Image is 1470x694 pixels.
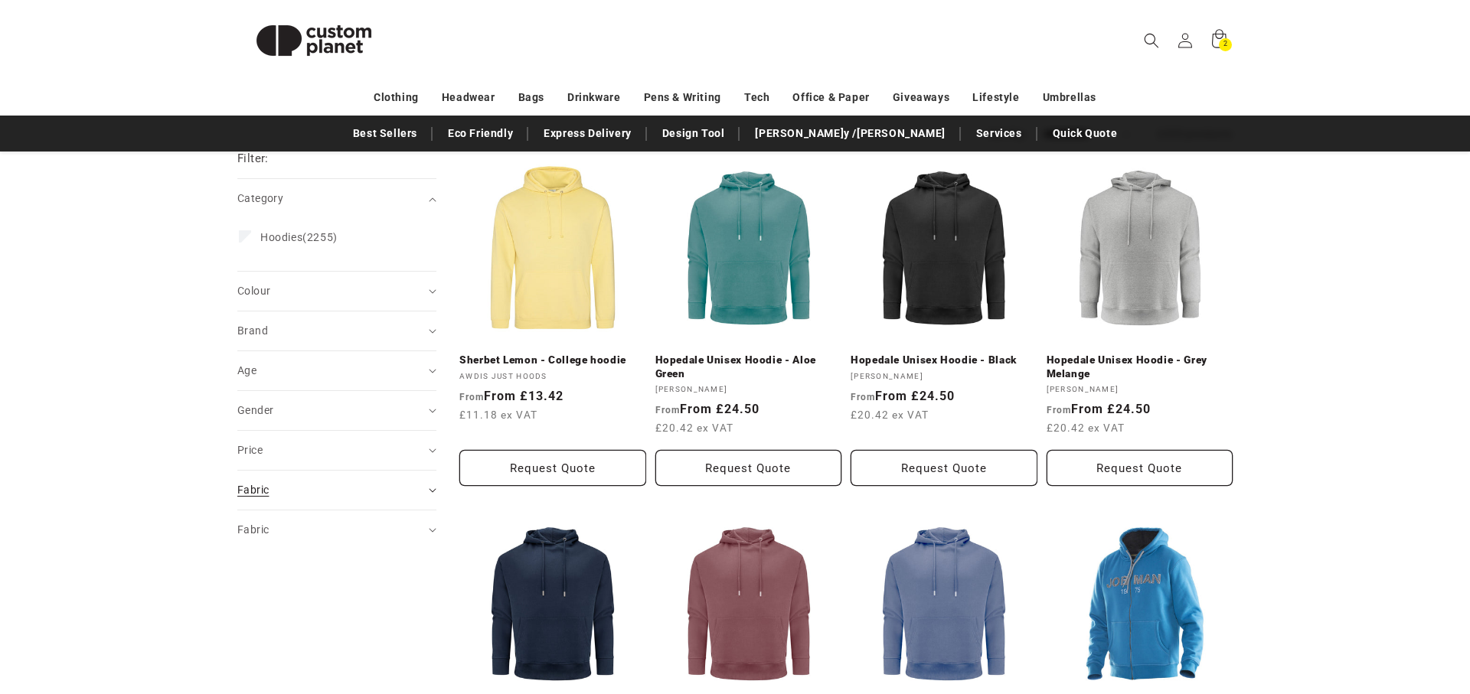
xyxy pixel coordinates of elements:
[442,84,495,111] a: Headwear
[237,272,436,311] summary: Colour (0 selected)
[459,354,646,367] a: Sherbet Lemon - College hoodie
[1207,529,1470,694] iframe: Chat Widget
[237,391,436,430] summary: Gender (0 selected)
[237,523,269,536] span: Fabric
[518,84,544,111] a: Bags
[237,404,273,416] span: Gender
[972,84,1019,111] a: Lifestyle
[1045,120,1125,147] a: Quick Quote
[893,84,949,111] a: Giveaways
[969,120,1030,147] a: Services
[237,484,269,496] span: Fabric
[1135,24,1168,57] summary: Search
[237,150,269,168] h2: Filter:
[744,84,769,111] a: Tech
[260,230,338,244] span: (2255)
[1043,84,1096,111] a: Umbrellas
[1047,354,1233,380] a: Hopedale Unisex Hoodie - Grey Melange
[440,120,521,147] a: Eco Friendly
[567,84,620,111] a: Drinkware
[374,84,419,111] a: Clothing
[260,231,302,243] span: Hoodies
[345,120,425,147] a: Best Sellers
[459,450,646,486] button: Request Quote
[851,450,1037,486] button: Request Quote
[237,311,436,350] summary: Brand (0 selected)
[851,354,1037,367] a: Hopedale Unisex Hoodie - Black
[792,84,869,111] a: Office & Paper
[1047,450,1233,486] button: Request Quote
[655,120,733,147] a: Design Tool
[237,431,436,470] summary: Price
[237,364,256,376] span: Age
[644,84,721,111] a: Pens & Writing
[1223,38,1228,51] span: 2
[237,324,268,337] span: Brand
[237,471,436,510] summary: Fabric (0 selected)
[237,444,263,456] span: Price
[655,354,842,380] a: Hopedale Unisex Hoodie - Aloe Green
[237,351,436,390] summary: Age (0 selected)
[655,450,842,486] button: Request Quote
[237,510,436,549] summary: Fabric (0 selected)
[237,192,283,204] span: Category
[237,285,270,297] span: Colour
[237,6,390,75] img: Custom Planet
[237,179,436,218] summary: Category (0 selected)
[747,120,952,147] a: [PERSON_NAME]y /[PERSON_NAME]
[536,120,639,147] a: Express Delivery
